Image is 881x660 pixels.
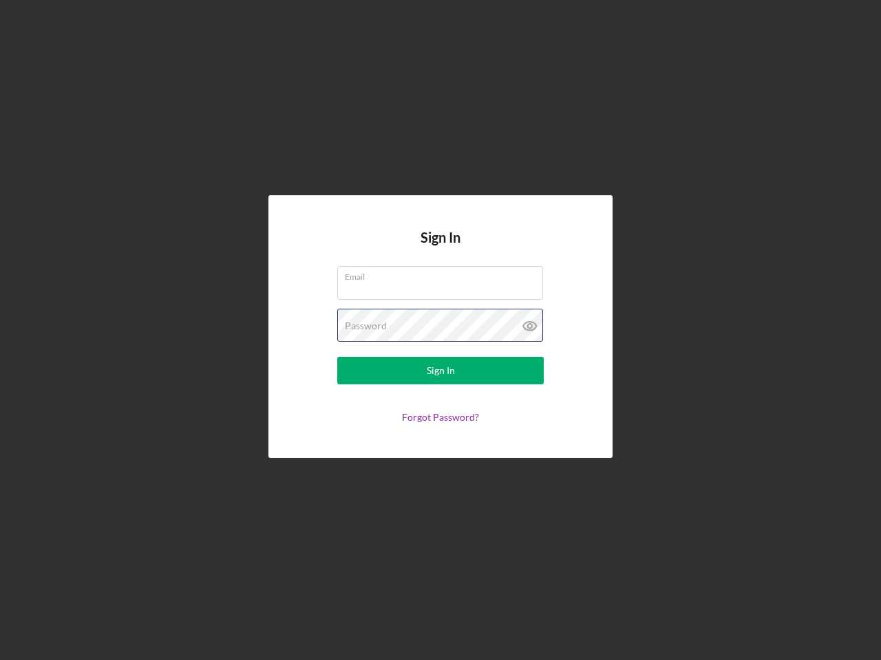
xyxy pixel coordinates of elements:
[337,357,544,384] button: Sign In
[345,320,387,331] label: Password
[345,267,543,282] label: Email
[421,230,460,266] h4: Sign In
[402,411,479,423] a: Forgot Password?
[427,357,455,384] div: Sign In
